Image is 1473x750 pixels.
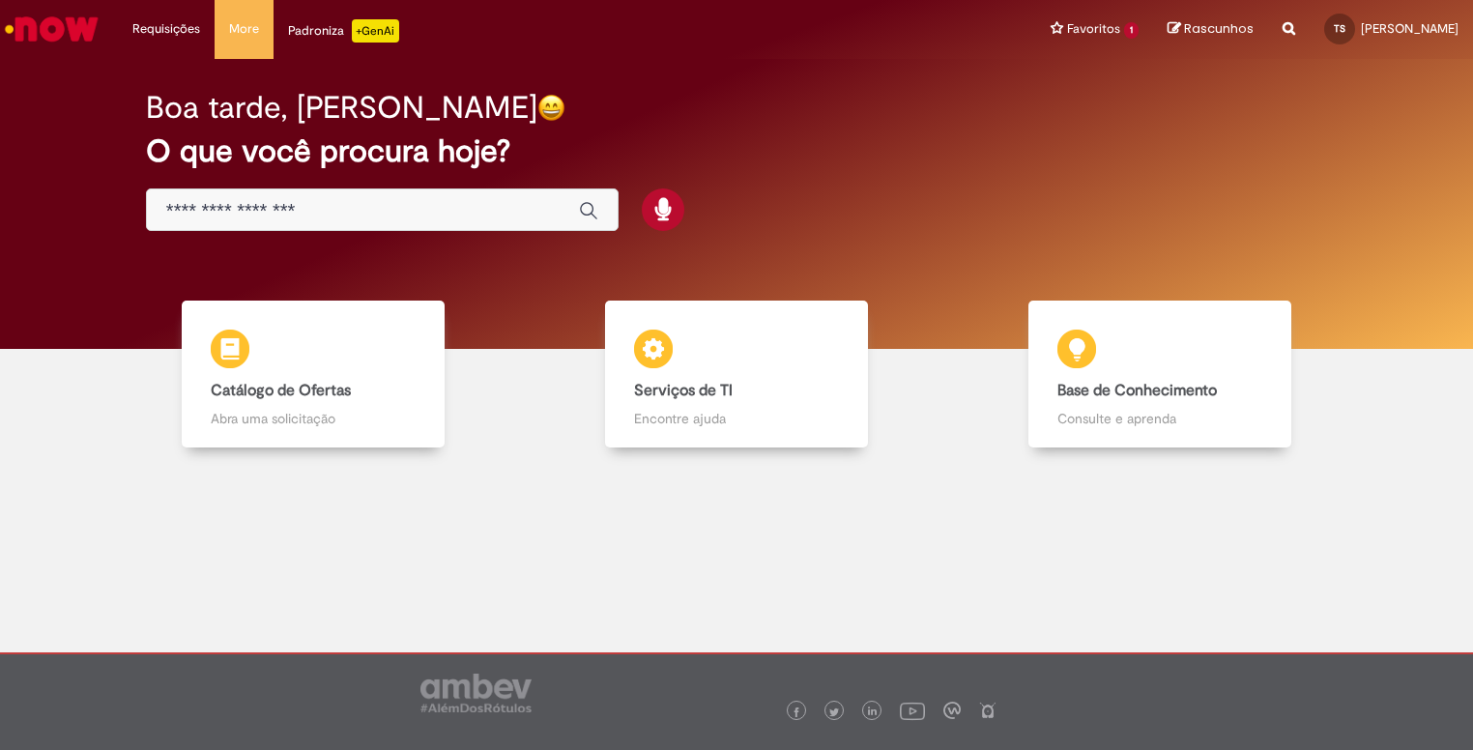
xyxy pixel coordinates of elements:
[2,10,101,48] img: ServiceNow
[132,19,200,39] span: Requisições
[211,409,416,428] p: Abra uma solicitação
[288,19,399,43] div: Padroniza
[829,707,839,717] img: logo_footer_twitter.png
[1124,22,1139,39] span: 1
[229,19,259,39] span: More
[1057,409,1262,428] p: Consulte e aprenda
[1067,19,1120,39] span: Favoritos
[352,19,399,43] p: +GenAi
[792,707,801,717] img: logo_footer_facebook.png
[979,702,996,719] img: logo_footer_naosei.png
[943,702,961,719] img: logo_footer_workplace.png
[868,707,878,718] img: logo_footer_linkedin.png
[146,134,1327,168] h2: O que você procura hoje?
[1168,20,1254,39] a: Rascunhos
[537,94,565,122] img: happy-face.png
[900,698,925,723] img: logo_footer_youtube.png
[1334,22,1345,35] span: TS
[146,91,537,125] h2: Boa tarde, [PERSON_NAME]
[948,301,1372,448] a: Base de Conhecimento Consulte e aprenda
[211,381,351,400] b: Catálogo de Ofertas
[1184,19,1254,38] span: Rascunhos
[525,301,948,448] a: Serviços de TI Encontre ajuda
[101,301,525,448] a: Catálogo de Ofertas Abra uma solicitação
[634,381,733,400] b: Serviços de TI
[1057,381,1217,400] b: Base de Conhecimento
[420,674,532,712] img: logo_footer_ambev_rotulo_gray.png
[1361,20,1459,37] span: [PERSON_NAME]
[634,409,839,428] p: Encontre ajuda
